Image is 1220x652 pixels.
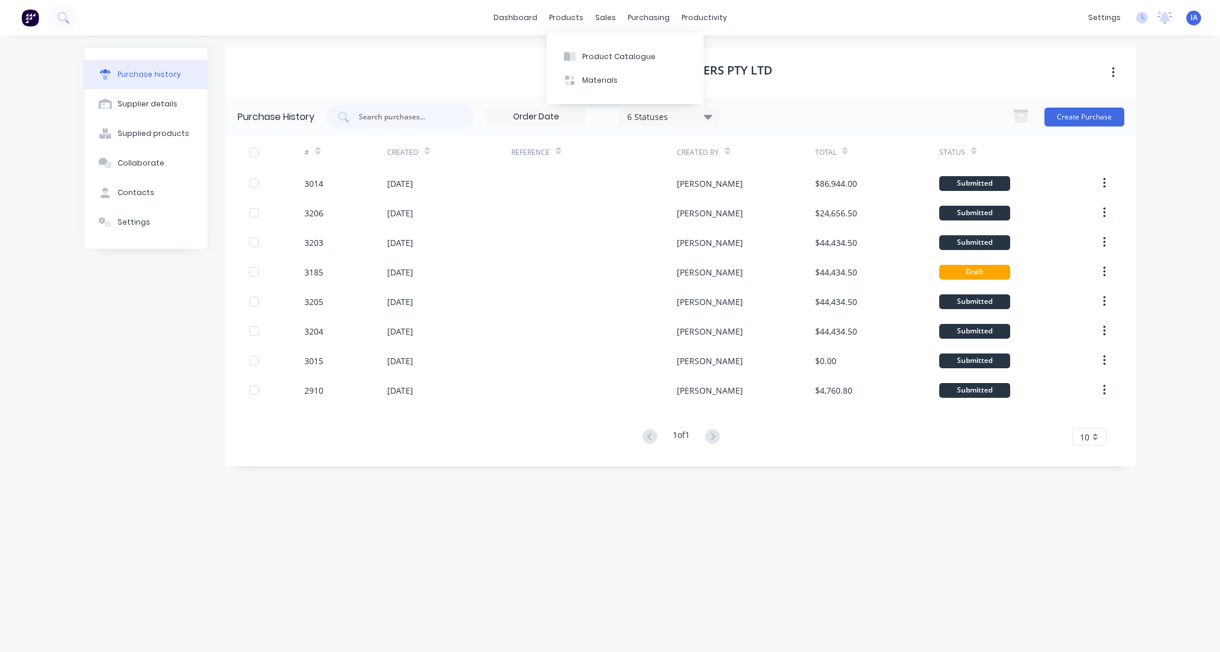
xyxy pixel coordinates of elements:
div: $86,944.00 [815,177,857,190]
div: $4,760.80 [815,384,852,397]
div: [DATE] [387,207,413,219]
div: Supplier details [118,99,177,109]
div: 3205 [304,296,323,308]
button: Supplier details [85,89,207,119]
div: [DATE] [387,177,413,190]
div: Submitted [939,206,1010,220]
div: $44,434.50 [815,296,857,308]
div: Submitted [939,176,1010,191]
button: Supplied products [85,119,207,148]
div: 3204 [304,325,323,338]
div: 3185 [304,266,323,278]
div: Submitted [939,324,1010,339]
div: $44,434.50 [815,266,857,278]
div: 1 of 1 [673,429,690,446]
div: Contacts [118,187,154,198]
div: productivity [676,9,733,27]
a: dashboard [488,9,543,27]
button: Settings [85,207,207,237]
div: [DATE] [387,296,413,308]
div: Total [815,147,836,158]
div: Submitted [939,235,1010,250]
div: Submitted [939,353,1010,368]
div: $44,434.50 [815,236,857,249]
div: Reference [511,147,550,158]
div: purchasing [622,9,676,27]
div: [PERSON_NAME] [677,207,743,219]
div: [DATE] [387,236,413,249]
span: 10 [1080,431,1089,443]
div: sales [589,9,622,27]
button: Product Catalogue [547,44,703,68]
div: 6 Statuses [627,110,712,122]
div: [PERSON_NAME] [677,236,743,249]
span: IA [1190,12,1198,23]
div: Submitted [939,294,1010,309]
div: Draft [939,265,1010,280]
div: 3203 [304,236,323,249]
div: [PERSON_NAME] [677,177,743,190]
div: [DATE] [387,325,413,338]
div: Created [387,147,418,158]
div: Purchase History [238,110,314,124]
img: Factory [21,9,39,27]
div: $0.00 [815,355,836,367]
div: [DATE] [387,266,413,278]
div: 3014 [304,177,323,190]
input: Order Date [486,108,586,126]
div: [DATE] [387,355,413,367]
div: Materials [582,75,618,86]
div: Purchase history [118,69,181,80]
div: $24,656.50 [815,207,857,219]
div: Supplied products [118,128,189,139]
div: # [304,147,309,158]
div: [PERSON_NAME] [677,325,743,338]
div: [PERSON_NAME] [677,384,743,397]
button: Contacts [85,178,207,207]
div: $44,434.50 [815,325,857,338]
div: [PERSON_NAME] [677,296,743,308]
div: Submitted [939,383,1010,398]
div: [PERSON_NAME] [677,266,743,278]
button: Create Purchase [1044,108,1124,126]
div: Settings [118,217,150,228]
div: [PERSON_NAME] [677,355,743,367]
div: Status [939,147,965,158]
div: [DATE] [387,384,413,397]
input: Search purchases... [358,111,456,123]
div: settings [1082,9,1127,27]
div: Collaborate [118,158,164,168]
div: 3206 [304,207,323,219]
div: 3015 [304,355,323,367]
button: Purchase history [85,60,207,89]
button: Collaborate [85,148,207,178]
div: products [543,9,589,27]
button: Materials [547,69,703,92]
div: Product Catalogue [582,51,656,62]
div: Created By [677,147,719,158]
div: 2910 [304,384,323,397]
